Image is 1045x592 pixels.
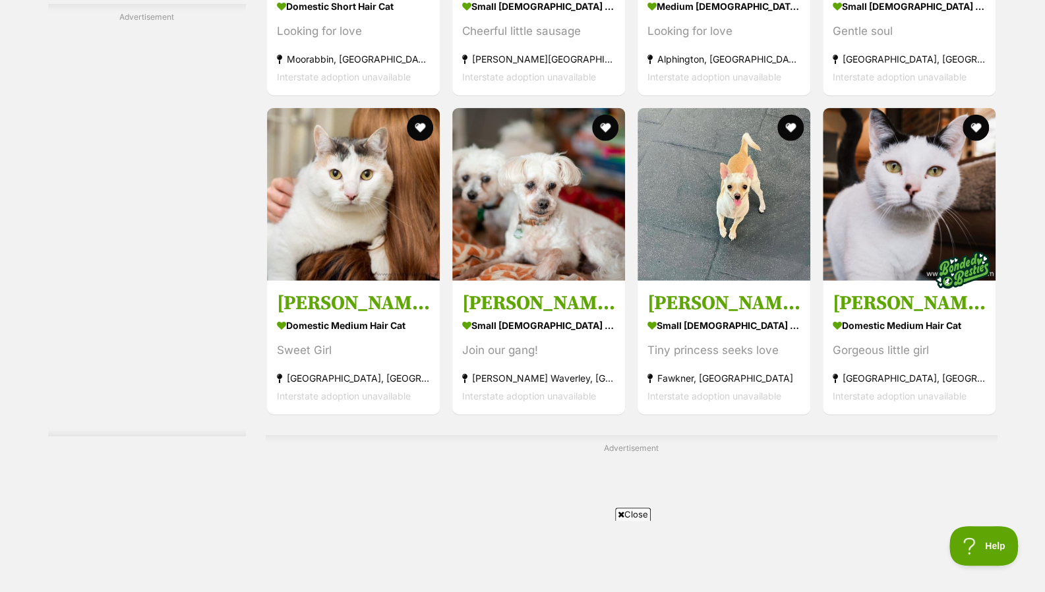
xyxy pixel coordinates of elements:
span: Interstate adoption unavailable [462,390,596,401]
h3: [PERSON_NAME] [833,290,986,315]
img: Sakura Kobayashi - Domestic Medium Hair Cat [823,108,996,281]
img: Grace Buckingham - Domestic Medium Hair Cat [267,108,440,281]
img: Holly Silvanus - Jack Russell Terrier Dog [638,108,810,281]
strong: Moorabbin, [GEOGRAPHIC_DATA] [277,50,430,68]
strong: small [DEMOGRAPHIC_DATA] Dog [462,315,615,334]
a: [PERSON_NAME] and [PERSON_NAME] small [DEMOGRAPHIC_DATA] Dog Join our gang! [PERSON_NAME] Waverle... [452,280,625,414]
strong: [GEOGRAPHIC_DATA], [GEOGRAPHIC_DATA] [277,369,430,386]
div: Join our gang! [462,341,615,359]
div: Looking for love [647,22,800,40]
div: Sweet Girl [277,341,430,359]
strong: Fawkner, [GEOGRAPHIC_DATA] [647,369,800,386]
h3: [PERSON_NAME] [277,290,430,315]
span: Interstate adoption unavailable [833,71,967,82]
div: Tiny princess seeks love [647,341,800,359]
span: Interstate adoption unavailable [833,390,967,401]
strong: Domestic Medium Hair Cat [277,315,430,334]
strong: Domestic Medium Hair Cat [833,315,986,334]
img: bonded besties [930,237,996,303]
div: Advertisement [48,3,246,436]
div: Looking for love [277,22,430,40]
iframe: Advertisement [203,526,843,585]
div: Gentle soul [833,22,986,40]
button: favourite [777,115,804,141]
iframe: Help Scout Beacon - Open [949,526,1019,566]
h3: [PERSON_NAME] [647,290,800,315]
strong: [PERSON_NAME] Waverley, [GEOGRAPHIC_DATA] [462,369,615,386]
strong: [GEOGRAPHIC_DATA], [GEOGRAPHIC_DATA] [833,50,986,68]
div: Cheerful little sausage [462,22,615,40]
button: favourite [963,115,990,141]
strong: small [DEMOGRAPHIC_DATA] Dog [647,315,800,334]
strong: [PERSON_NAME][GEOGRAPHIC_DATA], [GEOGRAPHIC_DATA] [462,50,615,68]
img: Wally and Ollie Peggotty - Maltese Dog [452,108,625,281]
iframe: Advertisement [48,28,246,423]
span: Interstate adoption unavailable [647,71,781,82]
a: [PERSON_NAME] Domestic Medium Hair Cat Sweet Girl [GEOGRAPHIC_DATA], [GEOGRAPHIC_DATA] Interstate... [267,280,440,414]
span: Interstate adoption unavailable [647,390,781,401]
button: favourite [407,115,433,141]
span: Interstate adoption unavailable [277,71,411,82]
span: Close [615,508,651,521]
h3: [PERSON_NAME] and [PERSON_NAME] [462,290,615,315]
a: [PERSON_NAME] small [DEMOGRAPHIC_DATA] Dog Tiny princess seeks love Fawkner, [GEOGRAPHIC_DATA] In... [638,280,810,414]
span: Interstate adoption unavailable [462,71,596,82]
span: Interstate adoption unavailable [277,390,411,401]
a: [PERSON_NAME] Domestic Medium Hair Cat Gorgeous little girl [GEOGRAPHIC_DATA], [GEOGRAPHIC_DATA] ... [823,280,996,414]
button: favourite [592,115,618,141]
strong: Alphington, [GEOGRAPHIC_DATA] [647,50,800,68]
strong: [GEOGRAPHIC_DATA], [GEOGRAPHIC_DATA] [833,369,986,386]
div: Gorgeous little girl [833,341,986,359]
